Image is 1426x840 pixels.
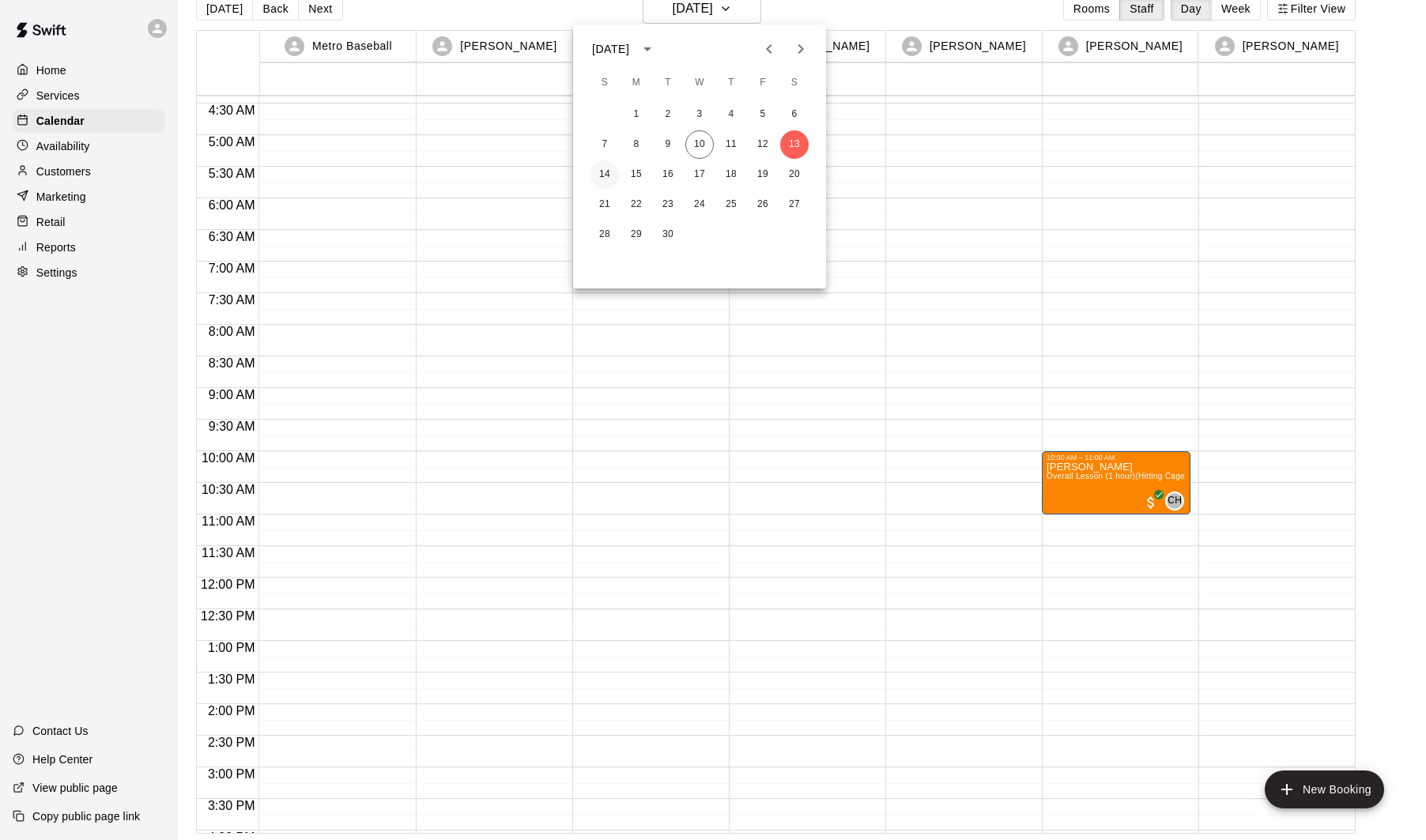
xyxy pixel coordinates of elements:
[717,160,745,189] button: 18
[622,67,651,99] span: Monday
[590,190,619,219] button: 21
[622,160,651,189] button: 15
[590,160,619,189] button: 14
[780,130,809,159] button: 13
[785,33,817,65] button: Next month
[717,130,745,159] button: 11
[654,130,682,159] button: 9
[717,100,745,129] button: 4
[654,220,682,249] button: 30
[717,190,745,219] button: 25
[749,130,777,159] button: 12
[622,100,651,129] button: 1
[780,160,809,189] button: 20
[685,100,714,129] button: 3
[634,36,661,62] button: calendar view is open, switch to year view
[590,220,619,249] button: 28
[654,160,682,189] button: 16
[654,67,682,99] span: Tuesday
[749,100,777,129] button: 5
[717,67,745,99] span: Thursday
[749,160,777,189] button: 19
[780,100,809,129] button: 6
[622,190,651,219] button: 22
[654,100,682,129] button: 2
[590,67,619,99] span: Sunday
[749,67,777,99] span: Friday
[654,190,682,219] button: 23
[685,67,714,99] span: Wednesday
[780,190,809,219] button: 27
[622,220,651,249] button: 29
[590,130,619,159] button: 7
[780,67,809,99] span: Saturday
[753,33,785,65] button: Previous month
[685,160,714,189] button: 17
[749,190,777,219] button: 26
[592,41,629,58] div: [DATE]
[685,190,714,219] button: 24
[685,130,714,159] button: 10
[622,130,651,159] button: 8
